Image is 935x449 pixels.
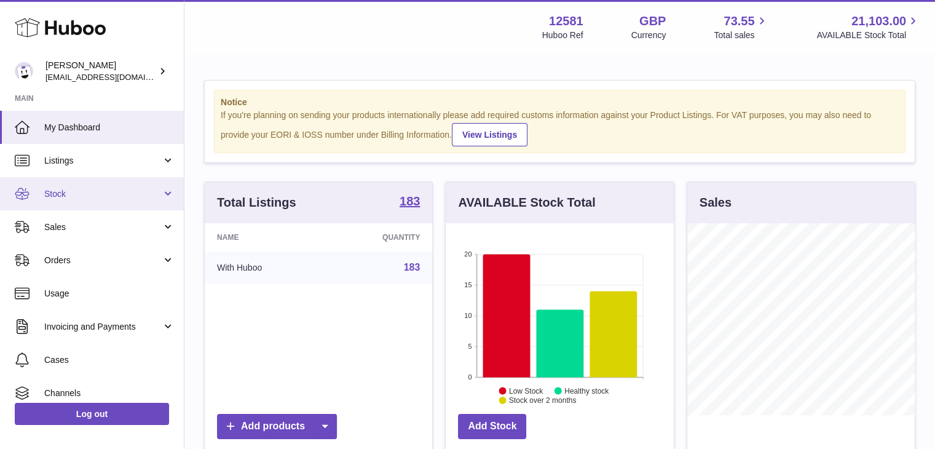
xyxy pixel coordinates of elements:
[700,194,732,211] h3: Sales
[404,262,420,272] a: 183
[44,387,175,399] span: Channels
[44,122,175,133] span: My Dashboard
[15,62,33,81] img: ibrewis@drink-trip.com
[714,13,768,41] a: 73.55 Total sales
[400,195,420,210] a: 183
[816,13,920,41] a: 21,103.00 AVAILABLE Stock Total
[509,386,543,395] text: Low Stock
[631,30,666,41] div: Currency
[468,343,472,350] text: 5
[15,403,169,425] a: Log out
[458,414,526,439] a: Add Stock
[45,72,181,82] span: [EMAIL_ADDRESS][DOMAIN_NAME]
[44,155,162,167] span: Listings
[816,30,920,41] span: AVAILABLE Stock Total
[205,223,325,252] th: Name
[465,312,472,319] text: 10
[400,195,420,207] strong: 183
[542,30,583,41] div: Huboo Ref
[217,194,296,211] h3: Total Listings
[468,373,472,381] text: 0
[45,60,156,83] div: [PERSON_NAME]
[714,30,768,41] span: Total sales
[564,386,609,395] text: Healthy stock
[509,396,576,405] text: Stock over 2 months
[325,223,432,252] th: Quantity
[639,13,666,30] strong: GBP
[458,194,595,211] h3: AVAILABLE Stock Total
[44,354,175,366] span: Cases
[44,188,162,200] span: Stock
[465,250,472,258] text: 20
[465,281,472,288] text: 15
[44,221,162,233] span: Sales
[851,13,906,30] span: 21,103.00
[217,414,337,439] a: Add products
[452,123,527,146] a: View Listings
[205,252,325,284] td: With Huboo
[221,97,899,108] strong: Notice
[221,109,899,146] div: If you're planning on sending your products internationally please add required customs informati...
[549,13,583,30] strong: 12581
[44,288,175,300] span: Usage
[724,13,754,30] span: 73.55
[44,255,162,266] span: Orders
[44,321,162,333] span: Invoicing and Payments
